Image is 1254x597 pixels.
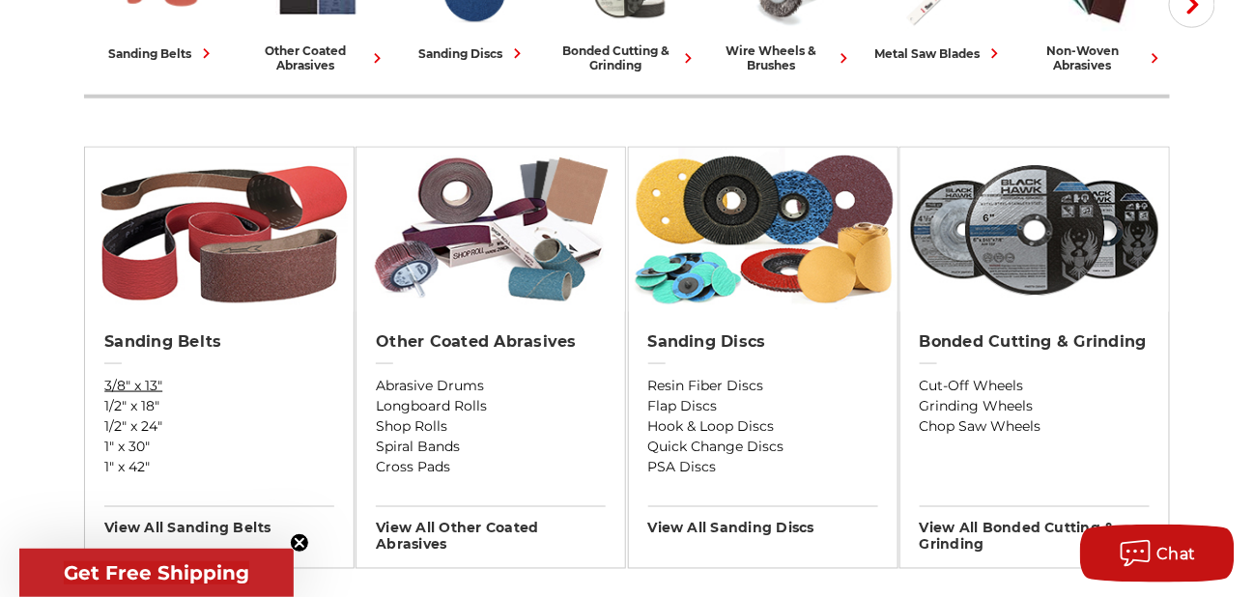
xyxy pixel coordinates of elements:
[104,506,334,537] h3: View All sanding belts
[64,561,249,584] span: Get Free Shipping
[85,148,354,312] img: Sanding Belts
[376,437,606,457] a: Spiral Bands
[104,416,334,437] a: 1/2" x 24"
[290,533,309,553] button: Close teaser
[648,332,878,352] h2: Sanding Discs
[376,416,606,437] a: Shop Rolls
[19,549,294,597] div: Get Free ShippingClose teaser
[1025,43,1165,72] div: non-woven abrasives
[376,457,606,477] a: Cross Pads
[376,376,606,396] a: Abrasive Drums
[104,332,334,352] h2: Sanding Belts
[356,148,625,312] img: Other Coated Abrasives
[648,506,878,537] h3: View All sanding discs
[1157,545,1197,563] span: Chat
[920,416,1150,437] a: Chop Saw Wheels
[104,396,334,416] a: 1/2" x 18"
[920,506,1150,554] h3: View All bonded cutting & grinding
[648,437,878,457] a: Quick Change Discs
[104,376,334,396] a: 3/8" x 13"
[648,457,878,477] a: PSA Discs
[104,457,334,477] a: 1" x 42"
[874,43,1005,64] div: metal saw blades
[920,396,1150,416] a: Grinding Wheels
[376,332,606,352] h2: Other Coated Abrasives
[629,148,898,312] img: Sanding Discs
[376,506,606,554] h3: View All other coated abrasives
[247,43,387,72] div: other coated abrasives
[648,416,878,437] a: Hook & Loop Discs
[418,43,527,64] div: sanding discs
[104,437,334,457] a: 1" x 30"
[920,376,1150,396] a: Cut-Off Wheels
[714,43,854,72] div: wire wheels & brushes
[920,332,1150,352] h2: Bonded Cutting & Grinding
[376,396,606,416] a: Longboard Rolls
[1080,525,1235,583] button: Chat
[648,396,878,416] a: Flap Discs
[648,376,878,396] a: Resin Fiber Discs
[558,43,698,72] div: bonded cutting & grinding
[900,148,1169,312] img: Bonded Cutting & Grinding
[108,43,216,64] div: sanding belts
